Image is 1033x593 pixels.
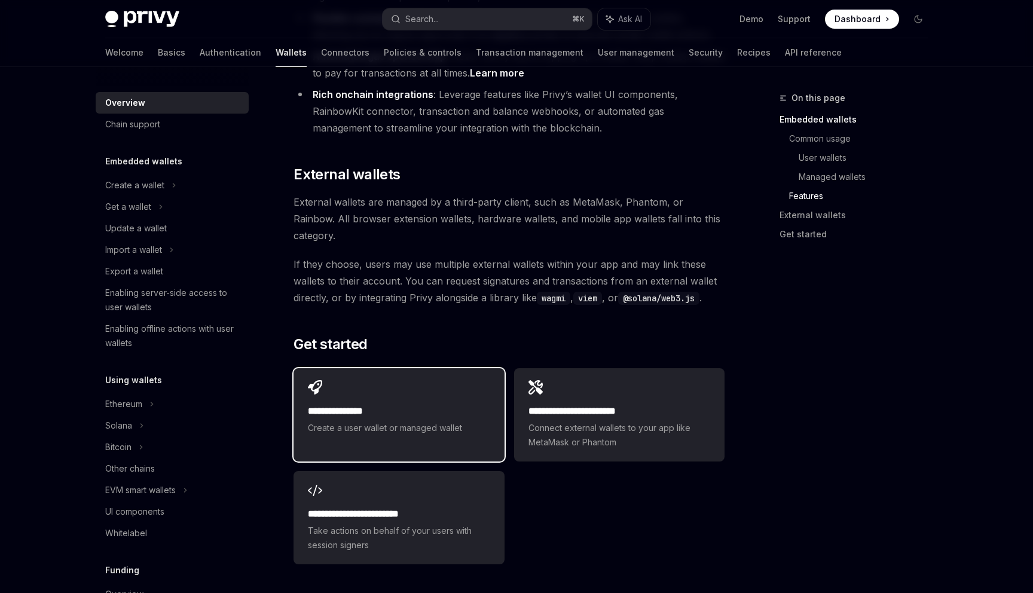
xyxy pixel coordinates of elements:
[598,38,674,67] a: User management
[308,524,490,552] span: Take actions on behalf of your users with session signers
[96,261,249,282] a: Export a wallet
[573,292,602,305] code: viem
[96,458,249,479] a: Other chains
[384,38,462,67] a: Policies & controls
[105,322,242,350] div: Enabling offline actions with user wallets
[105,96,145,110] div: Overview
[785,38,842,67] a: API reference
[383,8,592,30] button: Search...⌘K
[96,218,249,239] a: Update a wallet
[105,505,164,519] div: UI components
[105,178,164,192] div: Create a wallet
[689,38,723,67] a: Security
[780,206,937,225] a: External wallets
[96,114,249,135] a: Chain support
[405,12,439,26] div: Search...
[105,397,142,411] div: Ethereum
[825,10,899,29] a: Dashboard
[528,421,710,450] span: Connect external wallets to your app like MetaMask or Phantom
[470,67,524,80] a: Learn more
[105,243,162,257] div: Import a wallet
[780,225,937,244] a: Get started
[105,373,162,387] h5: Using wallets
[778,13,811,25] a: Support
[294,335,367,354] span: Get started
[737,38,771,67] a: Recipes
[294,86,725,136] li: : Leverage features like Privy’s wallet UI components, RainbowKit connector, transaction and bala...
[105,440,132,454] div: Bitcoin
[476,38,583,67] a: Transaction management
[791,91,845,105] span: On this page
[105,461,155,476] div: Other chains
[789,129,937,148] a: Common usage
[537,292,570,305] code: wagmi
[96,501,249,522] a: UI components
[105,418,132,433] div: Solana
[739,13,763,25] a: Demo
[96,92,249,114] a: Overview
[321,38,369,67] a: Connectors
[200,38,261,67] a: Authentication
[598,8,650,30] button: Ask AI
[105,200,151,214] div: Get a wallet
[294,165,400,184] span: External wallets
[618,13,642,25] span: Ask AI
[276,38,307,67] a: Wallets
[105,117,160,132] div: Chain support
[105,11,179,27] img: dark logo
[313,88,433,100] strong: Rich onchain integrations
[294,256,725,306] span: If they choose, users may use multiple external wallets within your app and may link these wallet...
[308,421,490,435] span: Create a user wallet or managed wallet
[158,38,185,67] a: Basics
[294,194,725,244] span: External wallets are managed by a third-party client, such as MetaMask, Phantom, or Rainbow. All ...
[105,563,139,577] h5: Funding
[835,13,881,25] span: Dashboard
[572,14,585,24] span: ⌘ K
[105,154,182,169] h5: Embedded wallets
[789,187,937,206] a: Features
[105,483,176,497] div: EVM smart wallets
[105,264,163,279] div: Export a wallet
[96,522,249,544] a: Whitelabel
[909,10,928,29] button: Toggle dark mode
[799,148,937,167] a: User wallets
[96,318,249,354] a: Enabling offline actions with user wallets
[105,221,167,236] div: Update a wallet
[780,110,937,129] a: Embedded wallets
[105,38,143,67] a: Welcome
[105,526,147,540] div: Whitelabel
[96,282,249,318] a: Enabling server-side access to user wallets
[618,292,699,305] code: @solana/web3.js
[105,286,242,314] div: Enabling server-side access to user wallets
[799,167,937,187] a: Managed wallets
